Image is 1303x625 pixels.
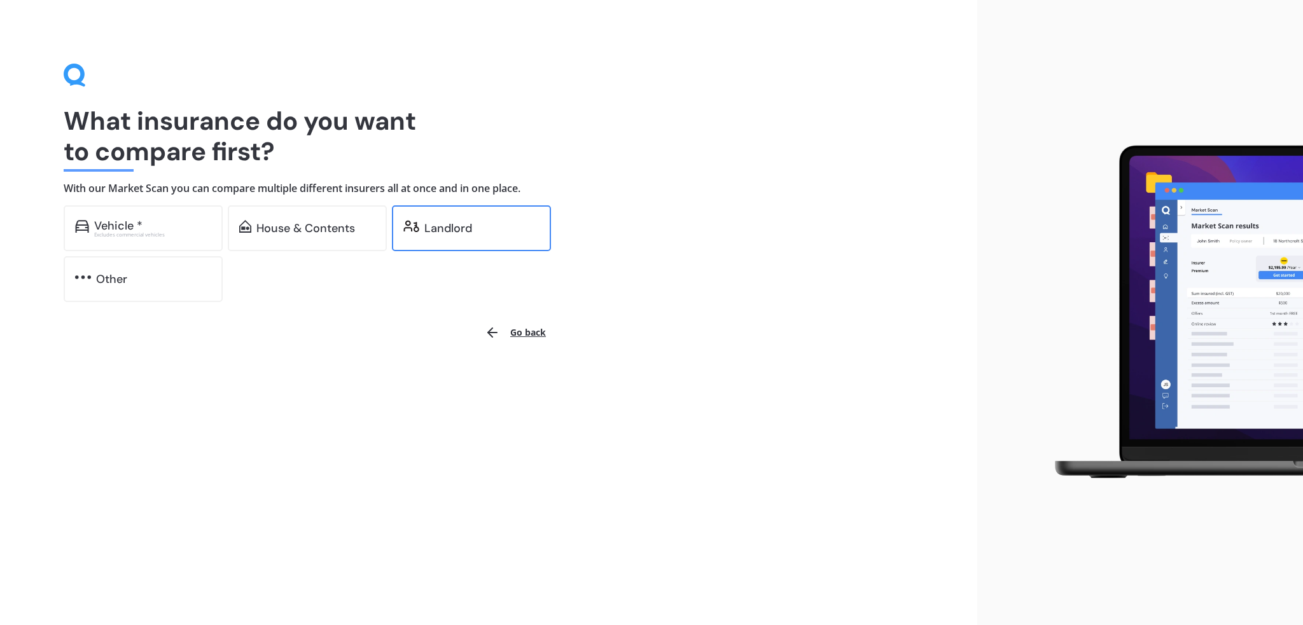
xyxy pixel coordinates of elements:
[94,232,211,237] div: Excludes commercial vehicles
[75,271,91,284] img: other.81dba5aafe580aa69f38.svg
[424,222,472,235] div: Landlord
[403,220,419,233] img: landlord.470ea2398dcb263567d0.svg
[239,220,251,233] img: home-and-contents.b802091223b8502ef2dd.svg
[94,219,143,232] div: Vehicle *
[75,220,89,233] img: car.f15378c7a67c060ca3f3.svg
[256,222,355,235] div: House & Contents
[64,106,914,167] h1: What insurance do you want to compare first?
[477,317,554,348] button: Go back
[1036,138,1303,488] img: laptop.webp
[96,273,127,285] div: Other
[64,182,914,195] h4: With our Market Scan you can compare multiple different insurers all at once and in one place.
